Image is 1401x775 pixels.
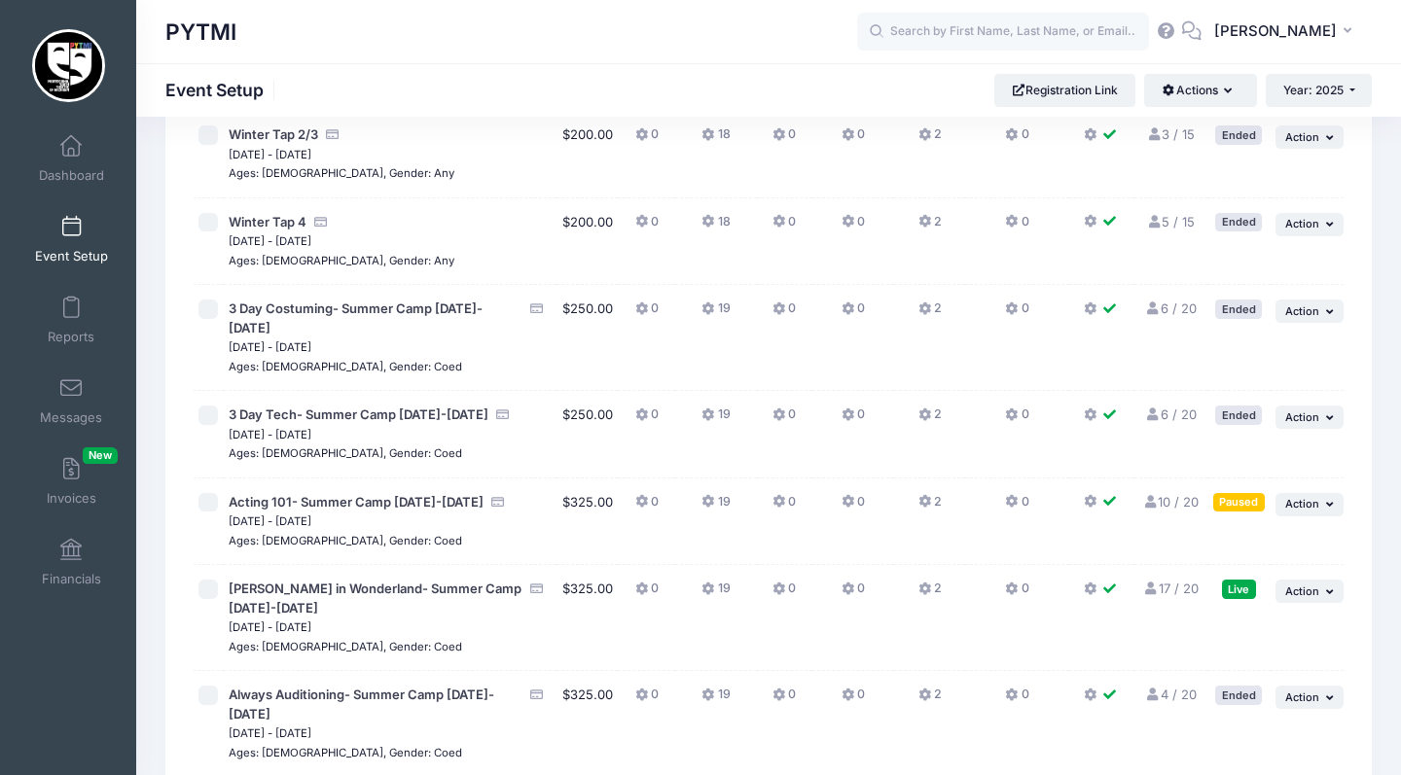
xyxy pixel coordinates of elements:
button: [PERSON_NAME] [1202,10,1372,54]
small: [DATE] - [DATE] [229,514,311,528]
td: $325.00 [557,565,619,671]
button: 0 [635,405,659,434]
span: New [83,447,118,464]
span: Reports [48,329,94,345]
a: 10 / 20 [1142,494,1199,510]
small: [DATE] - [DATE] [229,234,311,248]
small: Ages: [DEMOGRAPHIC_DATA], Gender: Coed [229,534,462,547]
img: PYTMI [32,29,105,102]
div: Paused [1213,493,1265,511]
a: 17 / 20 [1143,581,1199,596]
button: 2 [918,493,942,521]
i: Accepting Credit Card Payments [495,408,511,421]
span: Invoices [47,490,96,507]
span: Always Auditioning- Summer Camp [DATE]-[DATE] [229,687,494,722]
a: Messages [25,367,118,435]
span: [PERSON_NAME] [1214,20,1337,42]
a: 4 / 20 [1145,687,1197,702]
button: 0 [1005,299,1028,328]
button: 19 [701,299,730,328]
small: Ages: [DEMOGRAPHIC_DATA], Gender: Coed [229,446,462,460]
i: Accepting Credit Card Payments [325,128,341,141]
button: 0 [842,405,865,434]
button: 0 [635,299,659,328]
a: 6 / 20 [1145,300,1197,316]
button: 0 [842,213,865,241]
td: $325.00 [557,478,619,566]
button: 0 [1005,125,1028,154]
button: Action [1275,493,1344,516]
span: Action [1285,304,1319,318]
a: 6 / 20 [1145,406,1197,422]
i: Accepting Credit Card Payments [490,496,506,509]
small: [DATE] - [DATE] [229,148,311,161]
span: Year: 2025 [1283,83,1344,97]
span: Action [1285,410,1319,424]
div: Ended [1215,125,1262,144]
i: Accepting Credit Card Payments [529,302,545,315]
td: $200.00 [557,111,619,198]
a: Registration Link [994,74,1135,107]
small: [DATE] - [DATE] [229,428,311,441]
button: 2 [918,213,942,241]
span: Messages [40,409,102,426]
button: 0 [635,213,659,241]
span: [PERSON_NAME] in Wonderland- Summer Camp [DATE]-[DATE] [229,581,521,616]
div: Live [1222,580,1256,598]
button: Action [1275,299,1344,323]
small: Ages: [DEMOGRAPHIC_DATA], Gender: Coed [229,360,462,373]
button: 2 [918,405,942,434]
span: Action [1285,584,1319,598]
button: 0 [1005,405,1028,434]
button: 0 [772,686,796,714]
button: 0 [635,580,659,608]
span: 3 Day Tech- Summer Camp [DATE]-[DATE] [229,406,488,422]
a: 5 / 15 [1146,214,1195,229]
i: Accepting Credit Card Payments [529,582,545,595]
button: 0 [842,125,865,154]
button: 0 [842,580,865,608]
span: Action [1285,497,1319,511]
button: 18 [701,125,730,154]
small: [DATE] - [DATE] [229,726,311,740]
i: Accepting Credit Card Payments [313,216,329,229]
button: 19 [701,493,730,521]
button: 0 [1005,686,1028,714]
a: Reports [25,286,118,354]
button: 19 [701,405,730,434]
button: 0 [842,493,865,521]
button: 0 [635,493,659,521]
button: Action [1275,405,1344,429]
i: Accepting Credit Card Payments [529,688,545,701]
small: [DATE] - [DATE] [229,340,311,354]
small: Ages: [DEMOGRAPHIC_DATA], Gender: Any [229,254,454,267]
button: 18 [701,213,730,241]
td: $250.00 [557,391,619,478]
td: $200.00 [557,198,619,286]
button: 0 [842,299,865,328]
button: 0 [1005,493,1028,521]
button: Action [1275,213,1344,236]
span: Financials [42,571,101,587]
button: 0 [772,125,796,154]
td: $250.00 [557,285,619,391]
div: Ended [1215,299,1262,318]
a: Event Setup [25,205,118,273]
button: Action [1275,686,1344,709]
button: 0 [842,686,865,714]
div: Ended [1215,213,1262,231]
span: Event Setup [35,248,108,264]
button: 0 [635,125,659,154]
div: Ended [1215,405,1262,424]
span: Dashboard [39,167,104,184]
button: 0 [635,686,659,714]
span: Winter Tap 4 [229,214,306,229]
button: 0 [772,493,796,521]
span: Action [1285,690,1319,704]
small: Ages: [DEMOGRAPHIC_DATA], Gender: Coed [229,746,462,759]
button: 0 [772,213,796,241]
button: 0 [1005,580,1028,608]
button: Year: 2025 [1266,74,1372,107]
span: Winter Tap 2/3 [229,126,318,142]
div: Ended [1215,686,1262,704]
